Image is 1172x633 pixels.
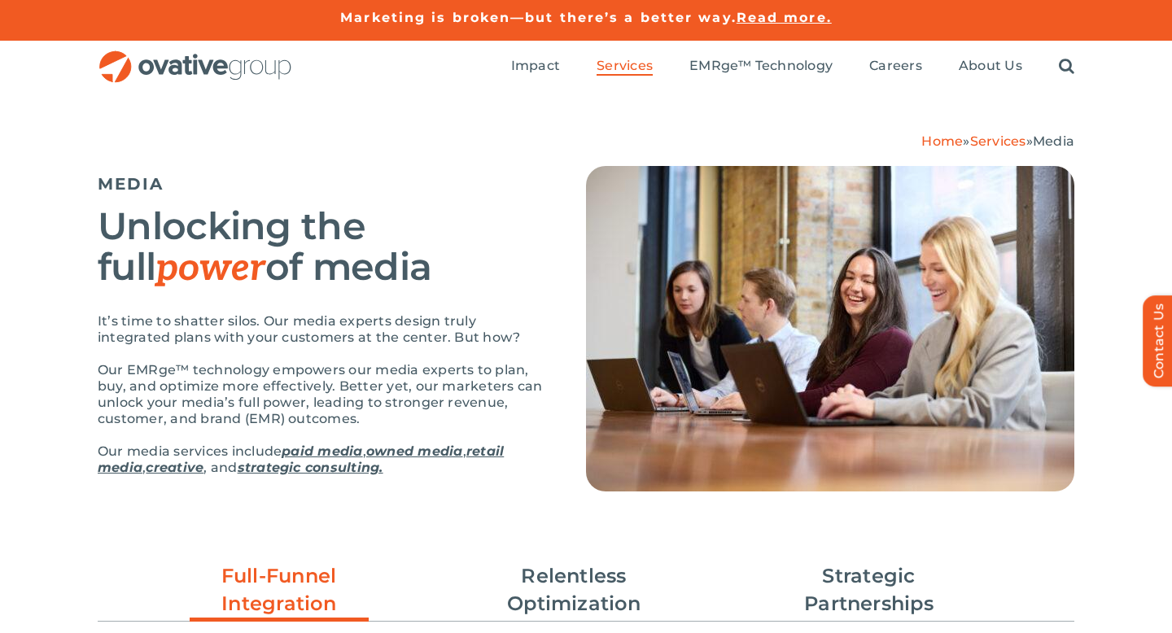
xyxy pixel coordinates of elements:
a: About Us [959,58,1022,76]
a: Services [597,58,653,76]
a: creative [146,460,203,475]
a: Careers [869,58,922,76]
p: Our media services include , , , , and [98,443,545,476]
a: EMRge™ Technology [689,58,833,76]
em: power [155,246,265,291]
h2: Unlocking the full of media [98,206,545,289]
a: strategic consulting. [238,460,383,475]
a: Read more. [737,10,832,25]
a: retail media [98,443,504,475]
a: Impact [511,58,560,76]
a: Full-Funnel Integration [190,562,369,626]
a: owned media [366,443,463,459]
p: It’s time to shatter silos. Our media experts design truly integrated plans with your customers a... [98,313,545,346]
span: » » [921,133,1074,149]
h5: MEDIA [98,174,545,194]
a: paid media [282,443,362,459]
span: About Us [959,58,1022,74]
p: Our EMRge™ technology empowers our media experts to plan, buy, and optimize more effectively. Bet... [98,362,545,427]
ul: Post Filters [98,554,1074,626]
img: Media – Hero [586,166,1074,491]
span: Services [597,58,653,74]
a: Marketing is broken—but there’s a better way. [340,10,737,25]
span: EMRge™ Technology [689,58,833,74]
a: OG_Full_horizontal_RGB [98,49,293,64]
a: Services [970,133,1026,149]
a: Home [921,133,963,149]
span: Careers [869,58,922,74]
a: Search [1059,58,1074,76]
span: Media [1033,133,1074,149]
span: Impact [511,58,560,74]
a: Strategic Partnerships [780,562,959,618]
nav: Menu [511,41,1074,93]
a: Relentless Optimization [484,562,663,618]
